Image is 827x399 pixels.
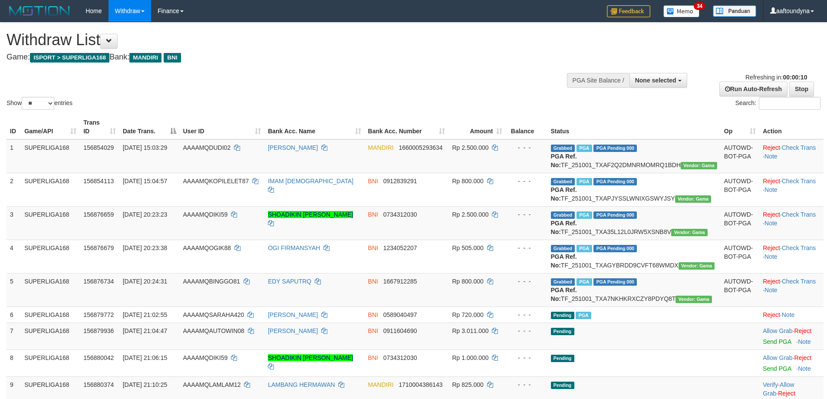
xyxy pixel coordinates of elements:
td: SUPERLIGA168 [21,240,80,273]
th: User ID: activate to sort column ascending [180,115,265,139]
span: Grabbed [551,145,575,152]
label: Search: [735,97,820,110]
td: TF_251001_TXA7NKHKRXCZY8PDYQ8T [547,273,721,307]
span: [DATE] 21:02:55 [123,311,167,318]
td: 7 [7,323,21,350]
a: Note [764,220,778,227]
div: - - - [509,177,544,185]
span: BNI [368,278,378,285]
span: 156876679 [83,244,114,251]
span: Copy 1667912285 to clipboard [383,278,417,285]
th: Bank Acc. Number: activate to sort column ascending [365,115,449,139]
span: Copy 0589040497 to clipboard [383,311,417,318]
span: BNI [368,311,378,318]
a: Note [764,186,778,193]
b: PGA Ref. No: [551,186,577,202]
span: BNI [164,53,181,63]
a: Check Trans [782,144,816,151]
th: Amount: activate to sort column ascending [448,115,506,139]
th: ID [7,115,21,139]
span: Pending [551,328,574,335]
span: Grabbed [551,278,575,286]
input: Search: [759,97,820,110]
td: 2 [7,173,21,206]
div: PGA Site Balance / [567,73,629,88]
span: Marked by aafsoycanthlai [577,145,592,152]
a: [PERSON_NAME] [268,144,318,151]
a: Reject [763,178,780,185]
td: AUTOWD-BOT-PGA [721,240,759,273]
td: TF_251001_TXAPJYSSLWNIXGSWYJSY [547,173,721,206]
span: Rp 505.000 [452,244,483,251]
div: - - - [509,380,544,389]
span: Pending [551,312,574,319]
span: AAAAMQDIKI59 [183,211,228,218]
span: 156879936 [83,327,114,334]
td: 6 [7,307,21,323]
th: Date Trans.: activate to sort column descending [119,115,180,139]
td: AUTOWD-BOT-PGA [721,273,759,307]
a: Reject [778,390,795,397]
span: Copy 1660005293634 to clipboard [399,144,442,151]
a: Note [764,153,778,160]
a: Reject [763,211,780,218]
span: [DATE] 20:23:23 [123,211,167,218]
span: Vendor URL: https://trx31.1velocity.biz [681,162,717,169]
select: Showentries [22,97,54,110]
a: Allow Grab [763,381,794,397]
span: 156876659 [83,211,114,218]
span: 156876734 [83,278,114,285]
div: - - - [509,326,544,335]
span: Vendor URL: https://trx31.1velocity.biz [675,195,712,203]
td: · · [759,273,824,307]
th: Op: activate to sort column ascending [721,115,759,139]
span: 156879772 [83,311,114,318]
td: SUPERLIGA168 [21,273,80,307]
span: Rp 720.000 [452,311,483,318]
span: PGA Pending [593,145,637,152]
a: Note [782,311,795,318]
td: · [759,350,824,376]
td: TF_251001_TXA35L12L0JRW5XSNB8V [547,206,721,240]
a: Note [798,365,811,372]
a: Reject [763,144,780,151]
label: Show entries [7,97,72,110]
b: PGA Ref. No: [551,220,577,235]
h4: Game: Bank: [7,53,543,62]
th: Action [759,115,824,139]
span: Pending [551,355,574,362]
span: Vendor URL: https://trx31.1velocity.biz [675,296,712,303]
td: AUTOWD-BOT-PGA [721,173,759,206]
span: AAAAMQDIKI59 [183,354,228,361]
th: Status [547,115,721,139]
a: Check Trans [782,211,816,218]
span: Vendor URL: https://trx31.1velocity.biz [671,229,708,236]
a: EDY SAPUTRQ [268,278,311,285]
button: None selected [629,73,687,88]
span: BNI [368,244,378,251]
th: Bank Acc. Name: activate to sort column ascending [264,115,364,139]
td: SUPERLIGA168 [21,350,80,376]
a: Check Trans [782,278,816,285]
td: · [759,307,824,323]
a: Note [764,253,778,260]
a: Reject [794,354,812,361]
span: None selected [635,77,676,84]
span: Marked by aafchhiseyha [577,178,592,185]
td: · [759,323,824,350]
a: Reject [763,278,780,285]
span: MANDIRI [129,53,161,63]
img: MOTION_logo.png [7,4,72,17]
th: Game/API: activate to sort column ascending [21,115,80,139]
td: 8 [7,350,21,376]
span: BNI [368,211,378,218]
a: Send PGA [763,365,791,372]
th: Trans ID: activate to sort column ascending [80,115,119,139]
span: Rp 800.000 [452,178,483,185]
a: Send PGA [763,338,791,345]
td: · · [759,240,824,273]
span: · [763,327,794,334]
span: [DATE] 21:06:15 [123,354,167,361]
span: Pending [551,382,574,389]
td: SUPERLIGA168 [21,139,80,173]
